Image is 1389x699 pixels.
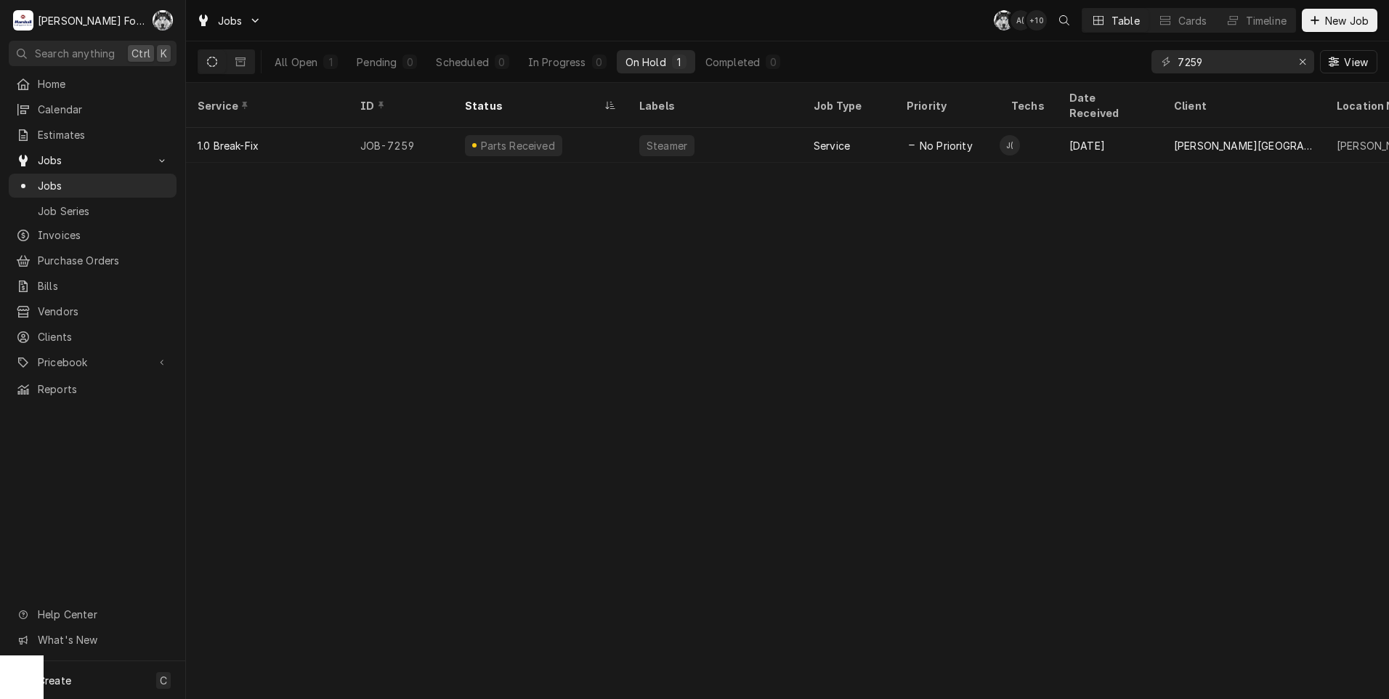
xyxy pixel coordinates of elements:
[38,329,169,344] span: Clients
[13,10,33,31] div: Marshall Food Equipment Service's Avatar
[38,102,169,117] span: Calendar
[357,54,397,70] div: Pending
[160,673,167,688] span: C
[198,138,259,153] div: 1.0 Break-Fix
[1320,50,1377,73] button: View
[35,46,115,61] span: Search anything
[38,13,145,28] div: [PERSON_NAME] Food Equipment Service
[1026,10,1047,31] div: + 10
[38,76,169,92] span: Home
[9,199,177,223] a: Job Series
[1302,9,1377,32] button: New Job
[349,128,453,163] div: JOB-7259
[814,138,850,153] div: Service
[1069,90,1148,121] div: Date Received
[1178,13,1207,28] div: Cards
[9,41,177,66] button: Search anythingCtrlK
[9,148,177,172] a: Go to Jobs
[38,203,169,219] span: Job Series
[625,54,666,70] div: On Hold
[38,253,169,268] span: Purchase Orders
[131,46,150,61] span: Ctrl
[38,278,169,294] span: Bills
[994,10,1014,31] div: Chris Murphy (103)'s Avatar
[1291,50,1314,73] button: Erase input
[9,299,177,323] a: Vendors
[1322,13,1372,28] span: New Job
[9,72,177,96] a: Home
[9,602,177,626] a: Go to Help Center
[1011,10,1031,31] div: A(
[1058,128,1162,163] div: [DATE]
[38,381,169,397] span: Reports
[38,227,169,243] span: Invoices
[639,98,790,113] div: Labels
[275,54,317,70] div: All Open
[9,223,177,247] a: Invoices
[9,274,177,298] a: Bills
[38,355,147,370] span: Pricebook
[9,628,177,652] a: Go to What's New
[907,98,985,113] div: Priority
[161,46,167,61] span: K
[498,54,506,70] div: 0
[9,350,177,374] a: Go to Pricebook
[1000,135,1020,155] div: James Lunney (128)'s Avatar
[1111,13,1140,28] div: Table
[190,9,267,33] a: Go to Jobs
[1011,98,1046,113] div: Techs
[360,98,439,113] div: ID
[9,97,177,121] a: Calendar
[38,178,169,193] span: Jobs
[9,174,177,198] a: Jobs
[1341,54,1371,70] span: View
[436,54,488,70] div: Scheduled
[675,54,684,70] div: 1
[595,54,604,70] div: 0
[9,249,177,272] a: Purchase Orders
[1246,13,1287,28] div: Timeline
[153,10,173,31] div: C(
[405,54,414,70] div: 0
[9,123,177,147] a: Estimates
[814,98,883,113] div: Job Type
[153,10,173,31] div: Chris Murphy (103)'s Avatar
[1011,10,1031,31] div: Aldo Testa (2)'s Avatar
[528,54,586,70] div: In Progress
[38,632,168,647] span: What's New
[1178,50,1287,73] input: Keyword search
[9,377,177,401] a: Reports
[465,98,602,113] div: Status
[769,54,777,70] div: 0
[994,10,1014,31] div: C(
[1174,138,1313,153] div: [PERSON_NAME][GEOGRAPHIC_DATA]
[705,54,760,70] div: Completed
[645,138,689,153] div: Steamer
[1053,9,1076,32] button: Open search
[198,98,334,113] div: Service
[13,10,33,31] div: M
[218,13,243,28] span: Jobs
[38,127,169,142] span: Estimates
[479,138,556,153] div: Parts Received
[38,607,168,622] span: Help Center
[38,304,169,319] span: Vendors
[38,153,147,168] span: Jobs
[1000,135,1020,155] div: J(
[38,674,71,687] span: Create
[326,54,335,70] div: 1
[1174,98,1311,113] div: Client
[9,325,177,349] a: Clients
[920,138,973,153] span: No Priority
